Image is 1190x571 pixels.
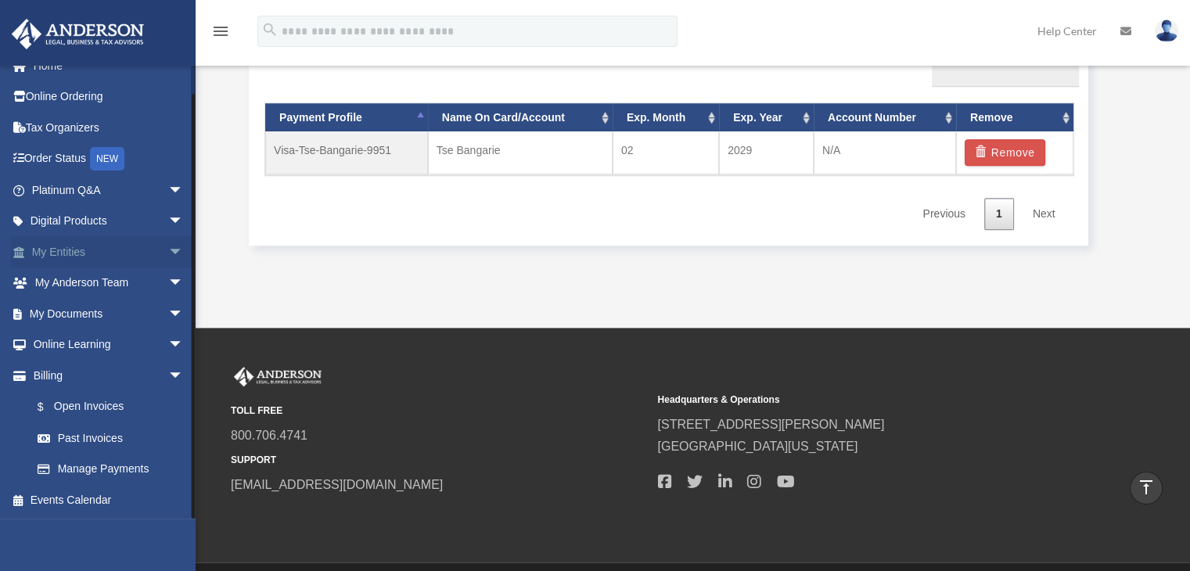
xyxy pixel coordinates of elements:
td: Tse Bangarie [428,131,613,174]
span: $ [46,397,54,417]
a: 1 [984,198,1014,230]
span: arrow_drop_down [168,298,200,330]
th: Exp. Year: activate to sort column ascending [719,103,814,132]
a: Tax Organizers [11,112,207,143]
input: Search: [932,57,1079,87]
span: arrow_drop_down [168,174,200,206]
img: Anderson Advisors Platinum Portal [231,367,325,387]
a: Next [1021,198,1067,230]
a: [STREET_ADDRESS][PERSON_NAME] [657,418,884,431]
a: Digital Productsarrow_drop_down [11,206,207,237]
th: Name On Card/Account: activate to sort column ascending [428,103,613,132]
th: Exp. Month: activate to sort column ascending [613,103,719,132]
i: search [261,21,279,38]
a: Online Learningarrow_drop_down [11,329,207,361]
a: Manage Payments [22,454,200,485]
small: Headquarters & Operations [657,392,1073,408]
a: menu [211,27,230,41]
div: NEW [90,147,124,171]
a: My Documentsarrow_drop_down [11,298,207,329]
a: vertical_align_top [1130,472,1163,505]
small: SUPPORT [231,452,646,469]
a: $Open Invoices [22,391,207,423]
a: 800.706.4741 [231,429,307,442]
a: My Entitiesarrow_drop_down [11,236,207,268]
a: Previous [911,198,976,230]
a: My Anderson Teamarrow_drop_down [11,268,207,299]
a: Billingarrow_drop_down [11,360,207,391]
span: arrow_drop_down [168,206,200,238]
i: vertical_align_top [1137,478,1156,497]
td: N/A [814,131,956,174]
a: [EMAIL_ADDRESS][DOMAIN_NAME] [231,478,443,491]
small: TOLL FREE [231,403,646,419]
i: menu [211,22,230,41]
img: User Pic [1155,20,1178,42]
span: arrow_drop_down [168,268,200,300]
th: Remove: activate to sort column ascending [956,103,1073,132]
a: [GEOGRAPHIC_DATA][US_STATE] [657,440,857,453]
td: Visa-Tse-Bangarie-9951 [265,131,428,174]
a: Past Invoices [22,422,207,454]
a: Events Calendar [11,484,207,515]
a: Order StatusNEW [11,143,207,175]
a: Platinum Q&Aarrow_drop_down [11,174,207,206]
th: Account Number: activate to sort column ascending [814,103,956,132]
td: 02 [613,131,719,174]
th: Payment Profile: activate to sort column descending [265,103,428,132]
a: Online Ordering [11,81,207,113]
span: arrow_drop_down [168,236,200,268]
td: 2029 [719,131,814,174]
span: arrow_drop_down [168,329,200,361]
img: Anderson Advisors Platinum Portal [7,19,149,49]
span: arrow_drop_down [168,360,200,392]
button: Remove [965,139,1045,166]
